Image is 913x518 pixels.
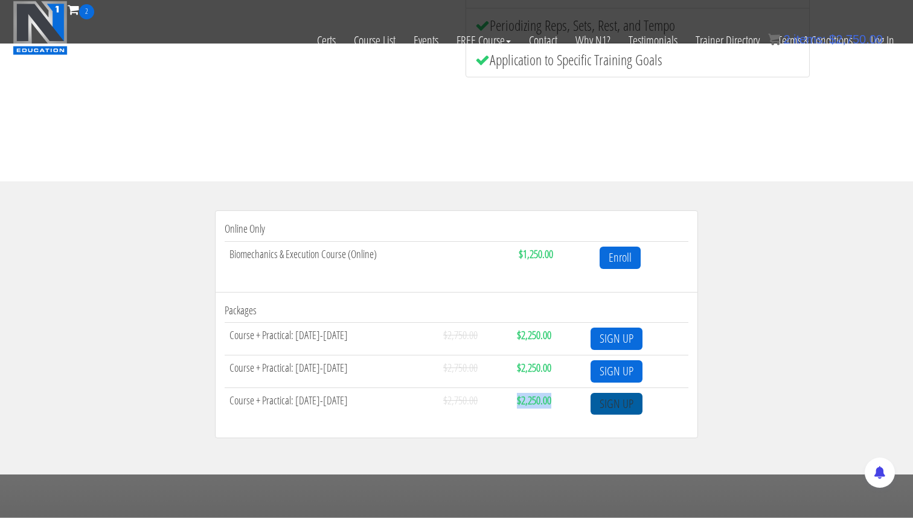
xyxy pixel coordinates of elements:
[520,19,566,62] a: Contact
[519,247,553,261] strong: $1,250.00
[225,241,514,273] td: Biomechanics & Execution Course (Online)
[225,387,438,419] td: Course + Practical: [DATE]-[DATE]
[517,393,551,407] strong: $2,250.00
[687,19,769,62] a: Trainer Directory
[225,305,688,317] h4: Packages
[438,323,512,355] td: $2,750.00
[405,19,447,62] a: Events
[225,223,688,235] h4: Online Only
[862,19,903,62] a: Log In
[308,19,345,62] a: Certs
[829,33,836,46] span: $
[345,19,405,62] a: Course List
[591,328,642,350] a: SIGN UP
[768,33,883,46] a: 2 items: $2,750.00
[783,33,790,46] span: 2
[591,393,642,415] a: SIGN UP
[79,4,94,19] span: 2
[829,33,883,46] bdi: 2,750.00
[225,355,438,388] td: Course + Practical: [DATE]-[DATE]
[600,247,641,269] a: Enroll
[68,1,94,18] a: 2
[517,360,551,375] strong: $2,250.00
[768,33,780,45] img: icon11.png
[769,19,862,62] a: Terms & Conditions
[13,1,68,55] img: n1-education
[438,387,512,419] td: $2,750.00
[591,360,642,383] a: SIGN UP
[447,19,520,62] a: FREE Course
[225,323,438,355] td: Course + Practical: [DATE]-[DATE]
[438,355,512,388] td: $2,750.00
[566,19,620,62] a: Why N1?
[620,19,687,62] a: Testimonials
[517,328,551,342] strong: $2,250.00
[793,33,825,46] span: items:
